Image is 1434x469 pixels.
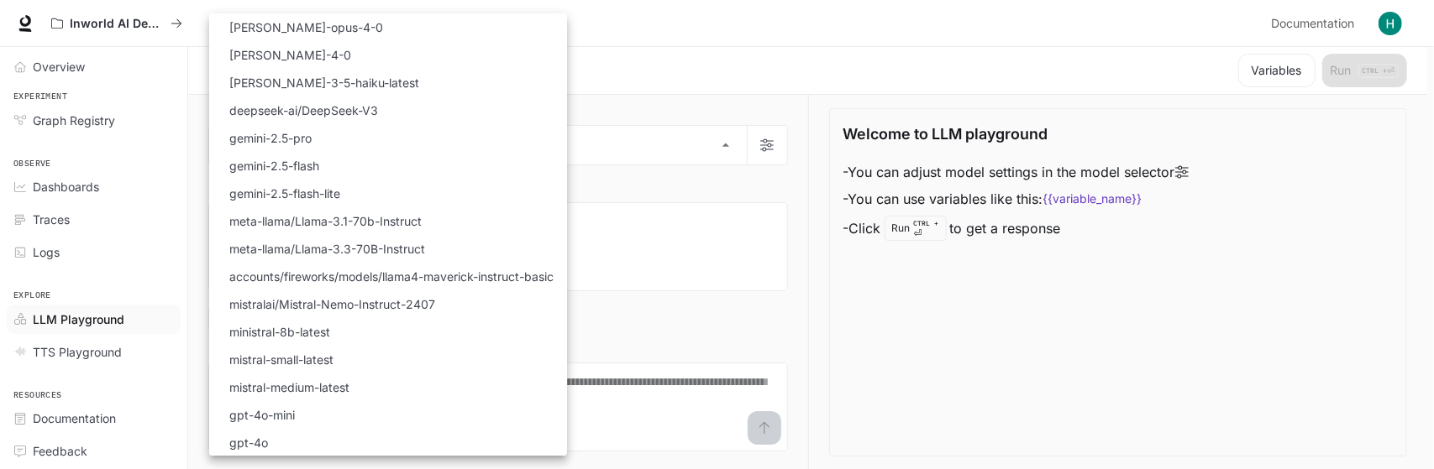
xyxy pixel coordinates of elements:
[229,295,435,313] p: mistralai/Mistral-Nemo-Instruct-2407
[229,434,268,451] p: gpt-4o
[229,378,349,396] p: mistral-medium-latest
[229,157,319,175] p: gemini-2.5-flash
[229,129,312,147] p: gemini-2.5-pro
[229,18,383,36] p: [PERSON_NAME]-opus-4-0
[229,102,378,119] p: deepseek-ai/DeepSeek-V3
[229,46,351,64] p: [PERSON_NAME]-4-0
[229,323,330,341] p: ministral-8b-latest
[229,351,334,368] p: mistral-small-latest
[229,406,295,424] p: gpt-4o-mini
[229,212,422,230] p: meta-llama/Llama-3.1-70b-Instruct
[229,240,425,258] p: meta-llama/Llama-3.3-70B-Instruct
[229,185,340,202] p: gemini-2.5-flash-lite
[229,268,554,285] p: accounts/fireworks/models/llama4-maverick-instruct-basic
[229,74,419,91] p: [PERSON_NAME]-3-5-haiku-latest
